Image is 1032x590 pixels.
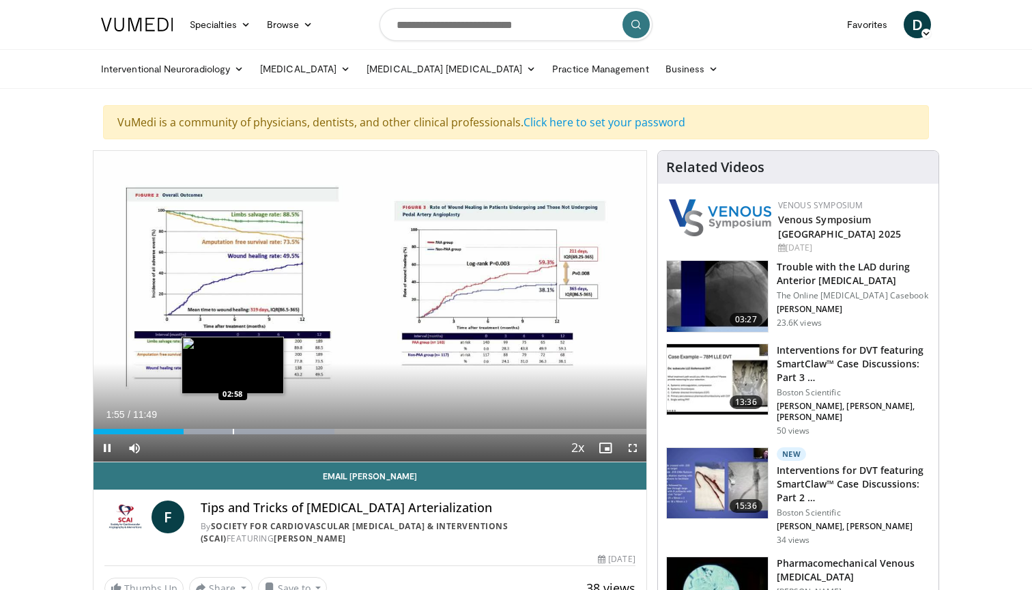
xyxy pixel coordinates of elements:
[121,434,148,462] button: Mute
[667,261,768,332] img: ABqa63mjaT9QMpl35hMDoxOmtxO3TYNt_2.150x105_q85_crop-smart_upscale.jpg
[777,557,930,584] h3: Pharmacomechanical Venous [MEDICAL_DATA]
[101,18,173,31] img: VuMedi Logo
[730,395,762,409] span: 13:36
[619,434,646,462] button: Fullscreen
[274,533,346,544] a: [PERSON_NAME]
[778,242,928,254] div: [DATE]
[94,151,646,462] video-js: Video Player
[667,344,768,415] img: c7c8053f-07ab-4f92-a446-8a4fb167e281.150x105_q85_crop-smart_upscale.jpg
[104,501,146,533] img: Society for Cardiovascular Angiography & Interventions (SCAI)
[666,260,930,333] a: 03:27 Trouble with the LAD during Anterior [MEDICAL_DATA] The Online [MEDICAL_DATA] Casebook [PER...
[777,401,930,423] p: [PERSON_NAME], [PERSON_NAME], [PERSON_NAME]
[592,434,619,462] button: Enable picture-in-picture mode
[777,507,930,518] p: Boston Scientific
[839,11,895,38] a: Favorites
[94,434,121,462] button: Pause
[182,337,284,394] img: image.jpeg
[94,429,646,434] div: Progress Bar
[667,448,768,519] img: c9201aff-c63c-4c30-aa18-61314b7b000e.150x105_q85_crop-smart_upscale.jpg
[128,409,130,420] span: /
[777,387,930,398] p: Boston Scientific
[777,304,930,315] p: [PERSON_NAME]
[777,535,810,546] p: 34 views
[777,447,807,461] p: New
[730,313,762,326] span: 03:27
[777,343,930,384] h3: Interventions for DVT featuring SmartClaw™ Case Discussions: Part 3 …
[657,55,727,83] a: Business
[904,11,931,38] a: D
[201,520,508,544] a: Society for Cardiovascular [MEDICAL_DATA] & Interventions (SCAI)
[524,115,685,130] a: Click here to set your password
[201,501,635,516] h4: Tips and Tricks of [MEDICAL_DATA] Arterialization
[598,553,635,565] div: [DATE]
[778,213,901,240] a: Venous Symposium [GEOGRAPHIC_DATA] 2025
[666,447,930,546] a: 15:36 New Interventions for DVT featuring SmartClaw™ Case Discussions: Part 2 … Boston Scientific...
[730,499,762,513] span: 15:36
[252,55,358,83] a: [MEDICAL_DATA]
[778,199,863,211] a: Venous Symposium
[201,520,635,545] div: By FEATURING
[777,290,930,301] p: The Online [MEDICAL_DATA] Casebook
[133,409,157,420] span: 11:49
[777,318,822,328] p: 23.6K views
[666,159,764,175] h4: Related Videos
[379,8,653,41] input: Search topics, interventions
[182,11,259,38] a: Specialties
[777,425,810,436] p: 50 views
[564,434,592,462] button: Playback Rate
[669,199,771,236] img: 38765b2d-a7cd-4379-b3f3-ae7d94ee6307.png.150x105_q85_autocrop_double_scale_upscale_version-0.2.png
[777,464,930,505] h3: Interventions for DVT featuring SmartClaw™ Case Discussions: Part 2 …
[103,105,929,139] div: VuMedi is a community of physicians, dentists, and other clinical professionals.
[544,55,657,83] a: Practice Management
[94,462,646,490] a: Email [PERSON_NAME]
[777,260,930,287] h3: Trouble with the LAD during Anterior [MEDICAL_DATA]
[666,343,930,436] a: 13:36 Interventions for DVT featuring SmartClaw™ Case Discussions: Part 3 … Boston Scientific [PE...
[152,501,184,533] a: F
[93,55,252,83] a: Interventional Neuroradiology
[358,55,544,83] a: [MEDICAL_DATA] [MEDICAL_DATA]
[106,409,124,420] span: 1:55
[777,521,930,532] p: [PERSON_NAME], [PERSON_NAME]
[259,11,321,38] a: Browse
